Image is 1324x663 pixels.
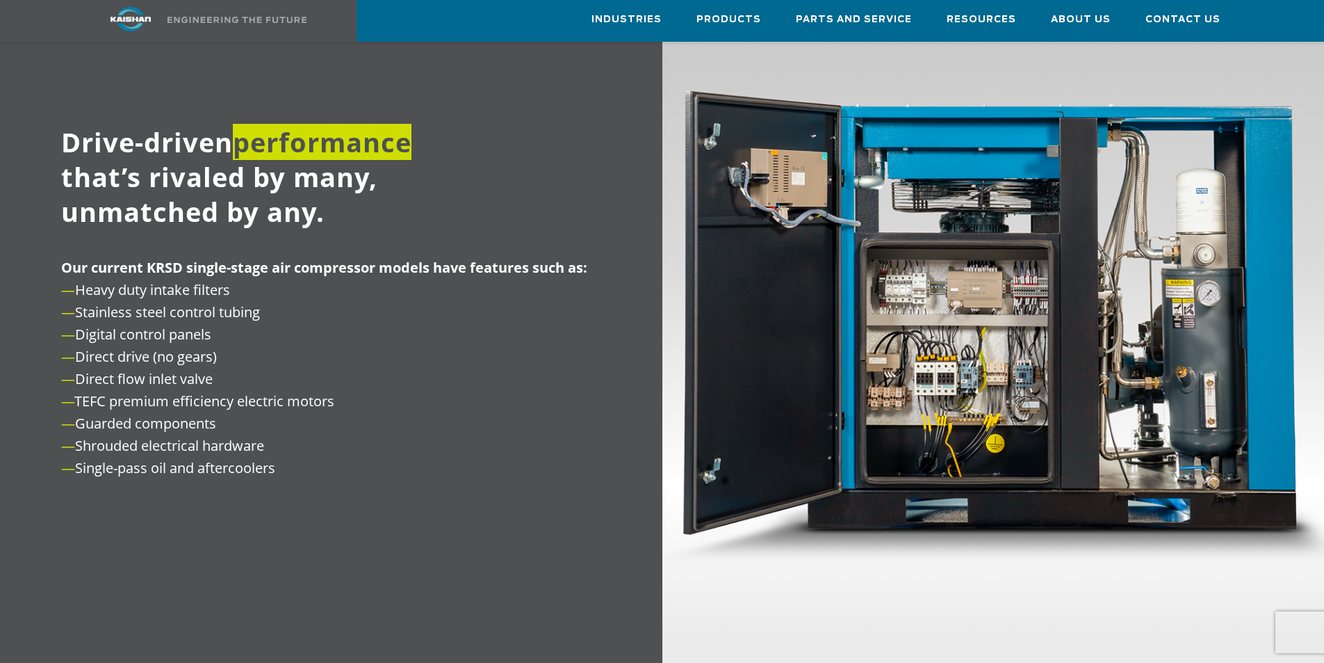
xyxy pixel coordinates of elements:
[61,257,627,479] p: Heavy duty intake filters Stainless steel control tubing Digital control panels Direct drive (no ...
[947,1,1016,38] a: Resources
[1145,12,1220,28] span: Contact Us
[61,325,75,344] span: —
[61,124,411,230] span: Drive-driven that’s rivaled by many, unmatched by any.
[1051,1,1111,38] a: About Us
[1145,1,1220,38] a: Contact Us
[61,258,587,277] span: Our current KRSD single-stage air compressor models have features such as:
[796,1,912,38] a: Parts and Service
[61,280,75,299] span: —
[79,7,183,31] img: kaishan logo
[167,17,307,23] img: Engineering the future
[591,12,662,28] span: Industries
[61,414,75,433] span: —
[61,458,75,477] span: —
[61,436,75,455] span: —
[61,369,75,388] span: —
[61,392,74,410] span: —
[696,1,761,38] a: Products
[233,124,411,160] span: performance
[796,12,912,28] span: Parts and Service
[591,1,662,38] a: Industries
[947,12,1016,28] span: Resources
[696,12,761,28] span: Products
[1051,12,1111,28] span: About Us
[61,347,75,366] span: —
[61,303,75,321] span: —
